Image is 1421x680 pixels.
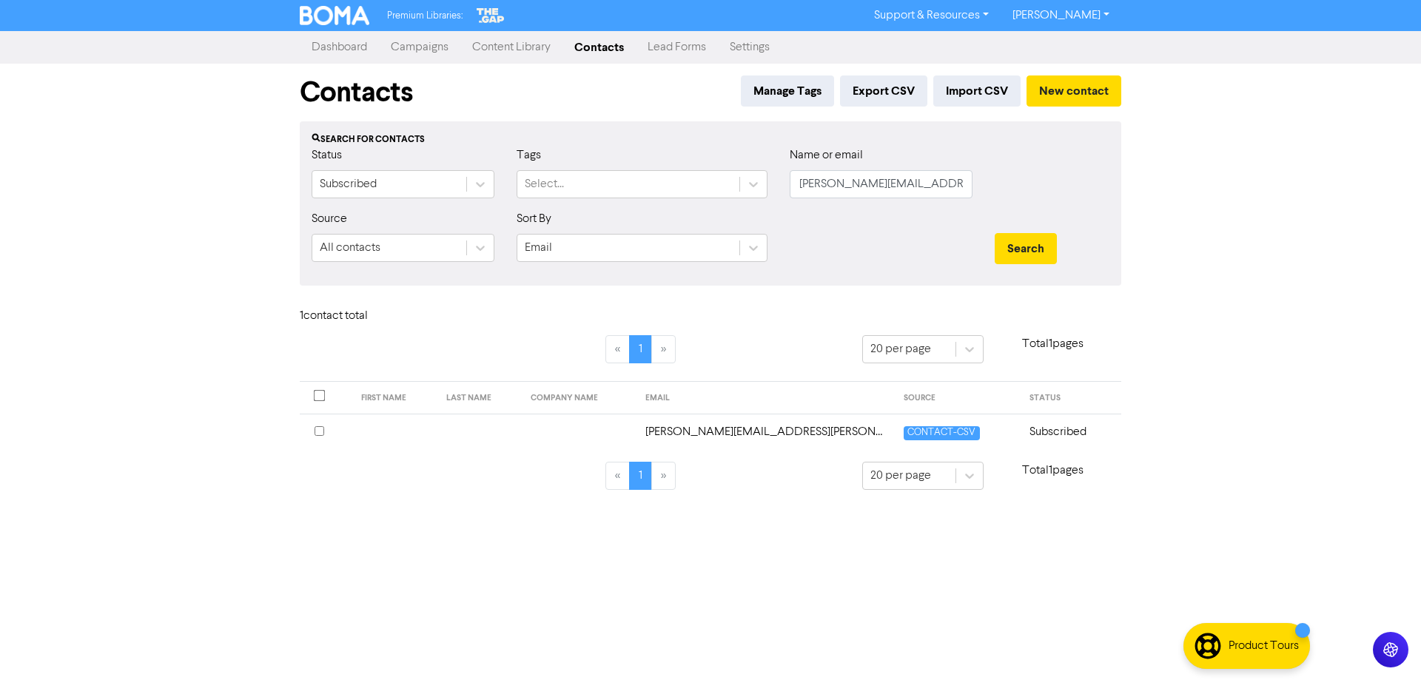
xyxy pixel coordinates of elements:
[300,309,418,323] h6: 1 contact total
[870,467,931,485] div: 20 per page
[387,11,463,21] span: Premium Libraries:
[379,33,460,62] a: Campaigns
[474,6,507,25] img: The Gap
[437,382,522,414] th: LAST NAME
[320,175,377,193] div: Subscribed
[352,382,437,414] th: FIRST NAME
[517,210,551,228] label: Sort By
[522,382,636,414] th: COMPANY NAME
[636,33,718,62] a: Lead Forms
[870,340,931,358] div: 20 per page
[790,147,863,164] label: Name or email
[636,382,896,414] th: EMAIL
[995,233,1057,264] button: Search
[320,239,380,257] div: All contacts
[895,382,1021,414] th: SOURCE
[904,426,979,440] span: CONTACT-CSV
[629,462,652,490] a: Page 1 is your current page
[312,147,342,164] label: Status
[1021,414,1121,450] td: Subscribed
[984,335,1121,353] p: Total 1 pages
[629,335,652,363] a: Page 1 is your current page
[1021,382,1121,414] th: STATUS
[933,75,1021,107] button: Import CSV
[517,147,541,164] label: Tags
[840,75,927,107] button: Export CSV
[636,414,896,450] td: bohrer.maria@live.com
[1027,75,1121,107] button: New contact
[984,462,1121,479] p: Total 1 pages
[562,33,636,62] a: Contacts
[718,33,782,62] a: Settings
[862,4,1001,27] a: Support & Resources
[1347,609,1421,680] iframe: Chat Widget
[300,6,369,25] img: BOMA Logo
[741,75,834,107] button: Manage Tags
[460,33,562,62] a: Content Library
[300,75,413,110] h1: Contacts
[525,175,564,193] div: Select...
[300,33,379,62] a: Dashboard
[525,239,552,257] div: Email
[312,133,1109,147] div: Search for contacts
[1001,4,1121,27] a: [PERSON_NAME]
[312,210,347,228] label: Source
